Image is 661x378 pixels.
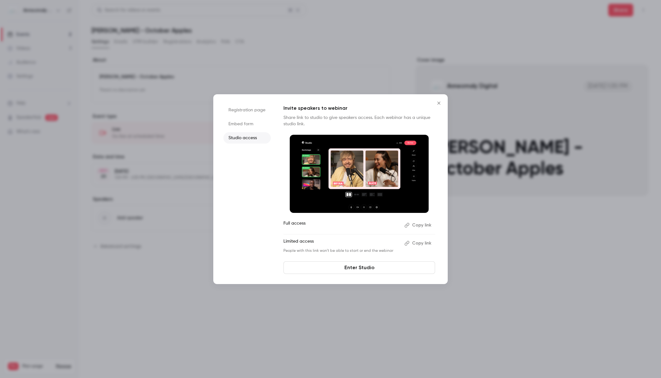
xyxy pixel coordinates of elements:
[223,132,271,144] li: Studio access
[283,261,435,274] a: Enter Studio
[283,115,435,127] p: Share link to studio to give speakers access. Each webinar has a unique studio link.
[402,238,435,248] button: Copy link
[283,248,399,253] p: People with this link won't be able to start or end the webinar
[402,220,435,230] button: Copy link
[223,118,271,130] li: Embed form
[283,104,435,112] p: Invite speakers to webinar
[290,135,429,213] img: Invite speakers to webinar
[223,104,271,116] li: Registration page
[433,97,445,109] button: Close
[283,220,399,230] p: Full access
[283,238,399,248] p: Limited access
